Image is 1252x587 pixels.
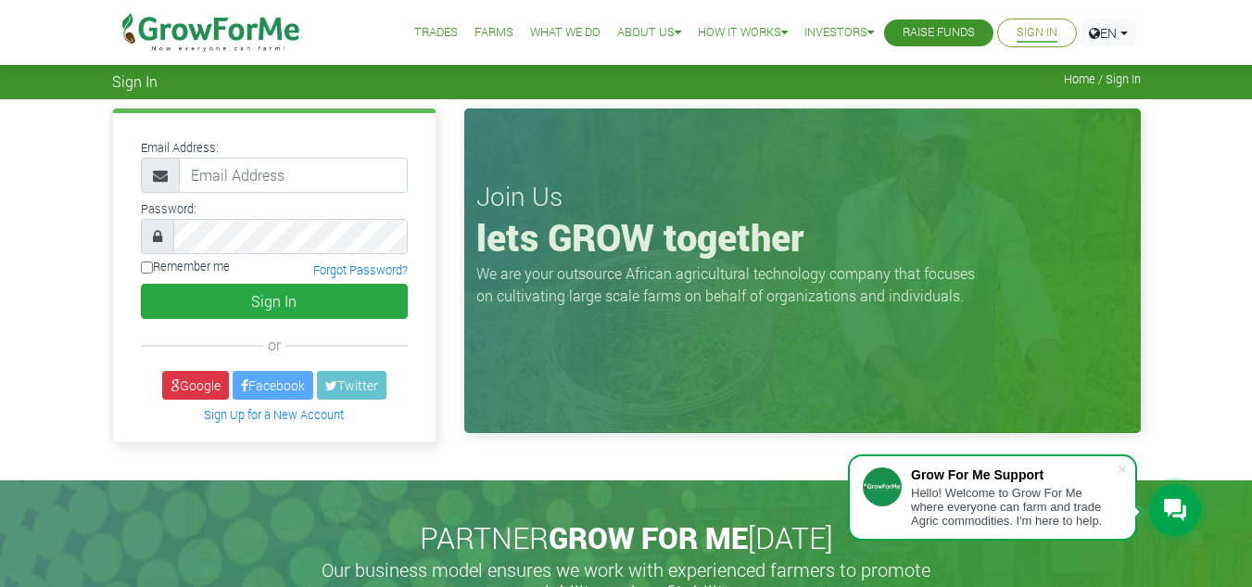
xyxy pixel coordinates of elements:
[1064,72,1141,86] span: Home / Sign In
[1017,23,1057,43] a: Sign In
[141,334,408,356] div: or
[141,200,196,218] label: Password:
[414,23,458,43] a: Trades
[1081,19,1136,47] a: EN
[617,23,681,43] a: About Us
[313,262,408,277] a: Forgot Password?
[911,486,1117,528] div: Hello! Welcome to Grow For Me where everyone can farm and trade Agric commodities. I'm here to help.
[804,23,874,43] a: Investors
[911,467,1117,482] div: Grow For Me Support
[476,181,1129,212] h3: Join Us
[141,139,219,157] label: Email Address:
[120,520,1133,555] h2: PARTNER [DATE]
[476,262,986,307] p: We are your outsource African agricultural technology company that focuses on cultivating large s...
[141,262,153,274] input: Remember me
[698,23,788,43] a: How it Works
[179,158,408,193] input: Email Address
[530,23,601,43] a: What We Do
[903,23,975,43] a: Raise Funds
[474,23,513,43] a: Farms
[476,215,1129,260] h1: lets GROW together
[141,284,408,319] button: Sign In
[112,72,158,90] span: Sign In
[141,258,230,275] label: Remember me
[549,517,748,557] span: GROW FOR ME
[162,371,229,400] a: Google
[204,407,344,422] a: Sign Up for a New Account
